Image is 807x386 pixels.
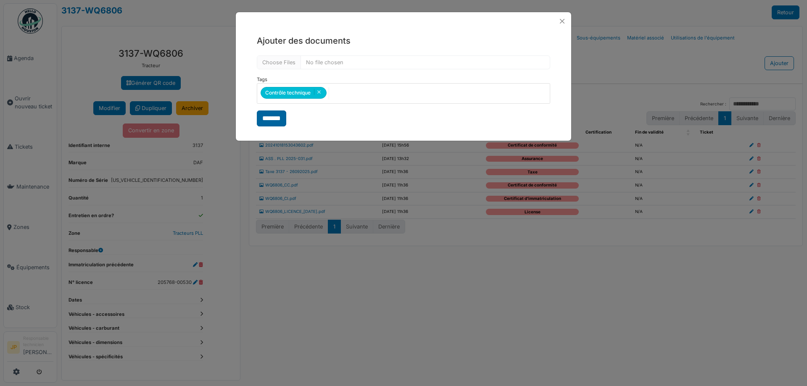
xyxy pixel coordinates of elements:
[314,89,324,95] button: Remove item: '177'
[328,87,330,100] input: null
[261,87,327,99] div: Contrôle technique
[257,34,550,47] h5: Ajouter des documents
[257,76,267,83] label: Tags
[556,16,568,27] button: Close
